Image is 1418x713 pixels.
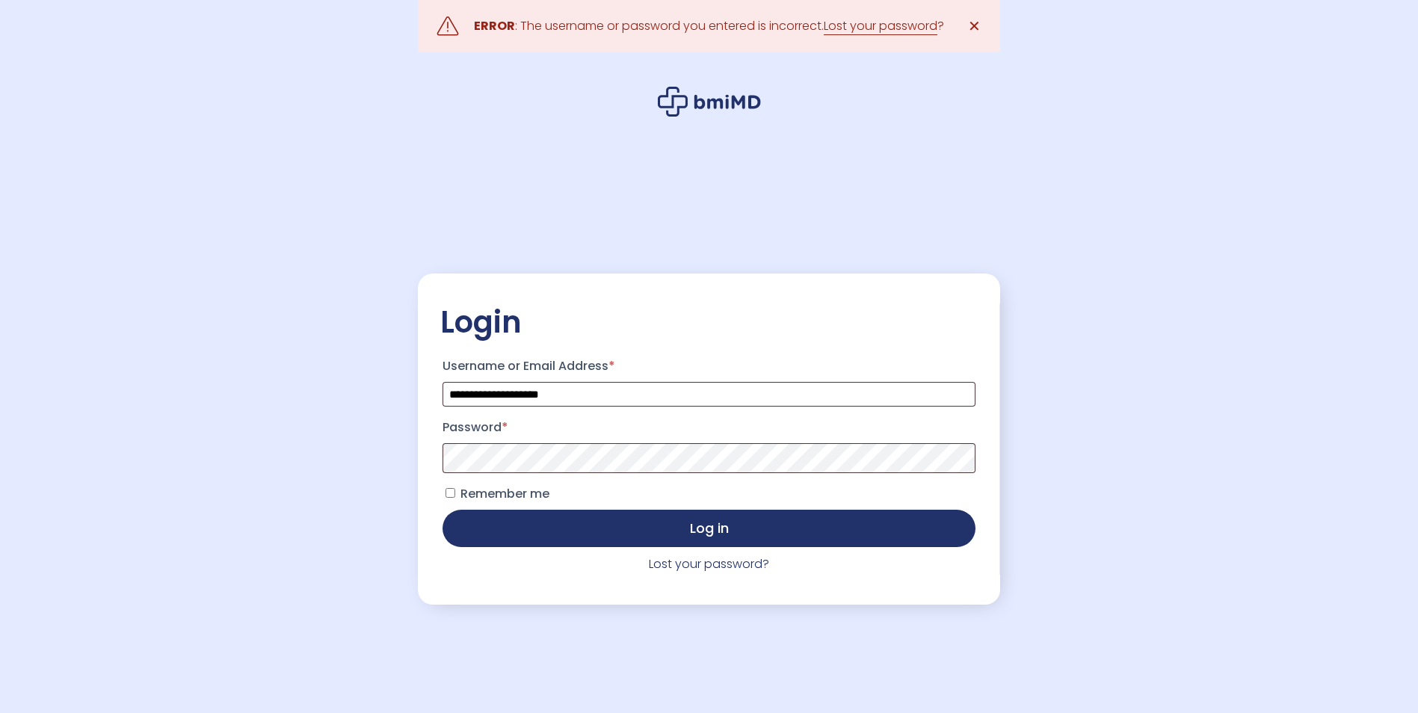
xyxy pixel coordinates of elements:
[440,303,978,341] h2: Login
[824,17,937,35] a: Lost your password
[649,555,769,572] a: Lost your password?
[443,510,975,547] button: Log in
[443,354,975,378] label: Username or Email Address
[474,17,515,34] strong: ERROR
[460,485,549,502] span: Remember me
[474,16,944,37] div: : The username or password you entered is incorrect. ?
[446,488,455,498] input: Remember me
[968,16,981,37] span: ✕
[959,11,989,41] a: ✕
[443,416,975,439] label: Password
